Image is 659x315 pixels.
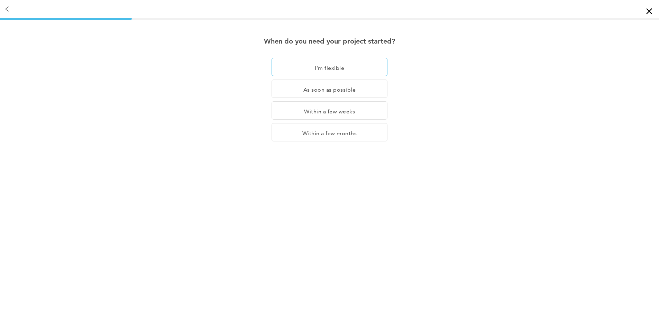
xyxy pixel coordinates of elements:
[272,58,387,76] div: I'm flexible
[624,280,651,307] iframe: Drift Widget Chat Controller
[272,101,387,120] div: Within a few weeks
[272,123,387,141] div: Within a few months
[202,35,457,47] div: When do you need your project started?
[272,80,387,98] div: As soon as possible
